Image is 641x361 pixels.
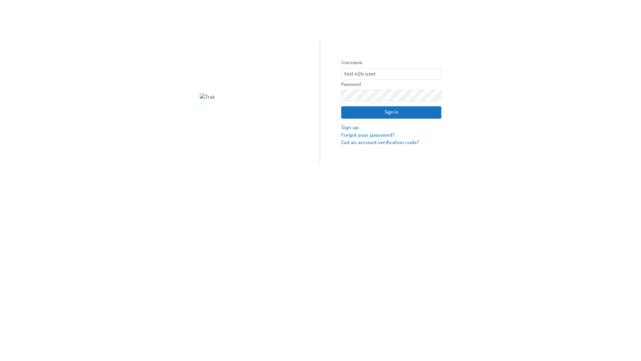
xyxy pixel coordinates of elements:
[341,59,441,67] label: Username
[200,93,300,101] img: Trak
[341,81,441,89] label: Password
[341,124,441,131] a: Sign up
[341,68,441,80] input: Username
[341,106,441,119] button: Sign In
[341,139,441,146] a: Got an account verification code?
[341,131,441,139] a: Forgot your password?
